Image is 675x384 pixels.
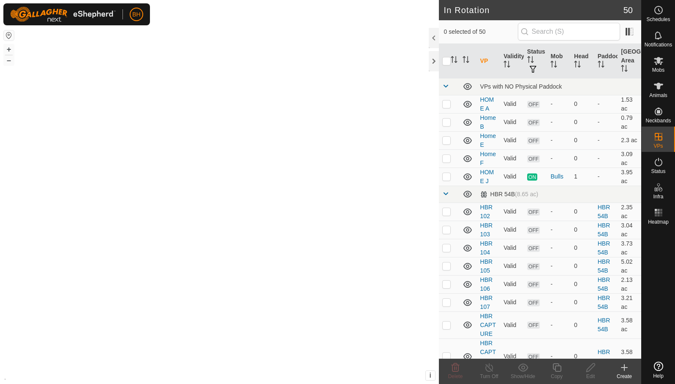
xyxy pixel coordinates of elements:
[598,204,610,219] a: HBR 54B
[480,258,493,274] a: HBR 105
[480,276,493,292] a: HBR 106
[480,83,638,90] div: VPs with NO Physical Paddock
[621,66,628,73] p-sorticon: Activate to sort
[598,258,610,274] a: HBR 54B
[527,155,540,162] span: OFF
[448,373,463,379] span: Delete
[444,5,623,15] h2: In Rotation
[550,207,567,216] div: -
[618,203,641,221] td: 2.35 ac
[480,96,494,112] a: HOME A
[571,113,594,131] td: 0
[550,321,567,330] div: -
[618,131,641,149] td: 2.3 ac
[527,281,540,288] span: OFF
[594,131,618,149] td: -
[571,275,594,293] td: 0
[500,221,524,239] td: Valid
[618,149,641,168] td: 3.09 ac
[10,7,116,22] img: Gallagher Logo
[480,295,493,310] a: HBR 107
[527,101,540,108] span: OFF
[451,57,457,64] p-sorticon: Activate to sort
[618,239,641,257] td: 3.73 ac
[500,311,524,338] td: Valid
[4,55,14,65] button: –
[550,298,567,307] div: -
[527,119,540,126] span: OFF
[550,225,567,234] div: -
[500,44,524,78] th: Validity
[550,243,567,252] div: -
[571,311,594,338] td: 0
[618,113,641,131] td: 0.79 ac
[527,137,540,144] span: OFF
[228,373,253,381] a: Contact Us
[618,44,641,78] th: [GEOGRAPHIC_DATA] Area
[527,173,537,181] span: ON
[527,263,540,270] span: OFF
[598,317,610,333] a: HBR 54B
[480,240,493,256] a: HBR 104
[480,169,494,184] a: HOME J
[571,239,594,257] td: 0
[571,44,594,78] th: Head
[480,222,493,238] a: HBR 103
[527,208,540,216] span: OFF
[132,10,140,19] span: BH
[550,280,567,289] div: -
[550,352,567,361] div: -
[618,311,641,338] td: 3.58 ac
[480,151,496,166] a: Home F
[550,136,567,145] div: -
[506,373,540,380] div: Show/Hide
[527,57,534,64] p-sorticon: Activate to sort
[550,62,557,69] p-sorticon: Activate to sort
[186,373,218,381] a: Privacy Policy
[598,240,610,256] a: HBR 54B
[527,322,540,329] span: OFF
[618,257,641,275] td: 5.02 ac
[500,95,524,113] td: Valid
[618,293,641,311] td: 3.21 ac
[480,114,496,130] a: Home B
[598,349,610,364] a: HBR 54B
[571,131,594,149] td: 0
[500,338,524,374] td: Valid
[598,276,610,292] a: HBR 54B
[550,100,567,108] div: -
[618,221,641,239] td: 3.04 ac
[550,172,567,181] div: Bulls
[472,373,506,380] div: Turn Off
[598,62,604,69] p-sorticon: Activate to sort
[645,118,671,123] span: Neckbands
[477,44,501,78] th: VP
[574,62,581,69] p-sorticon: Activate to sort
[500,203,524,221] td: Valid
[571,203,594,221] td: 0
[480,340,496,373] a: HBR CAPTURE-2
[571,293,594,311] td: 0
[594,168,618,186] td: -
[4,30,14,41] button: Reset Map
[594,44,618,78] th: Paddock
[480,204,493,219] a: HBR 102
[607,373,641,380] div: Create
[540,373,574,380] div: Copy
[500,168,524,186] td: Valid
[653,373,664,379] span: Help
[571,149,594,168] td: 0
[642,358,675,382] a: Help
[480,133,496,148] a: Home E
[598,222,610,238] a: HBR 54B
[527,245,540,252] span: OFF
[618,275,641,293] td: 2.13 ac
[598,295,610,310] a: HBR 54B
[550,154,567,163] div: -
[649,93,667,98] span: Animals
[571,257,594,275] td: 0
[653,194,663,199] span: Infra
[653,143,663,149] span: VPs
[527,227,540,234] span: OFF
[500,293,524,311] td: Valid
